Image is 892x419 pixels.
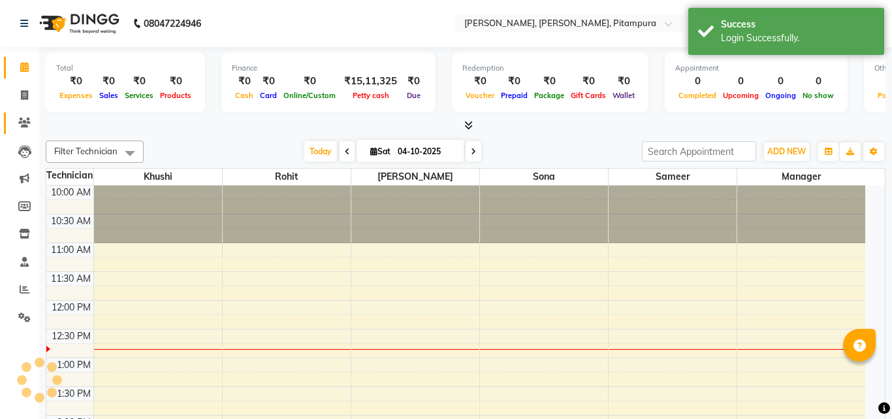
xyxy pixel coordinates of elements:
div: Redemption [462,63,638,74]
div: ₹0 [56,74,96,89]
span: Ongoing [762,91,799,100]
div: ₹0 [609,74,638,89]
span: Due [404,91,424,100]
div: ₹0 [402,74,425,89]
span: Services [121,91,157,100]
div: ₹15,11,325 [339,74,402,89]
span: Manager [737,169,866,185]
span: Today [304,141,337,161]
div: 11:00 AM [48,243,93,257]
div: ₹0 [567,74,609,89]
input: 2025-10-04 [394,142,459,161]
div: Login Successfully. [721,31,874,45]
span: Voucher [462,91,498,100]
div: 0 [762,74,799,89]
div: ₹0 [96,74,121,89]
div: Finance [232,63,425,74]
span: Khushi [94,169,222,185]
span: sona [480,169,608,185]
span: Wallet [609,91,638,100]
div: Success [721,18,874,31]
div: 12:30 PM [49,329,93,343]
b: 08047224946 [144,5,201,42]
span: Cash [232,91,257,100]
span: Products [157,91,195,100]
div: 0 [799,74,837,89]
div: 10:00 AM [48,186,93,199]
span: No show [799,91,837,100]
span: Card [257,91,280,100]
input: Search Appointment [642,141,756,161]
span: Filter Technician [54,146,118,156]
div: ₹0 [280,74,339,89]
div: Technician [46,169,93,182]
div: 0 [675,74,720,89]
div: 0 [720,74,762,89]
span: ADD NEW [767,146,806,156]
div: Appointment [675,63,837,74]
div: 10:30 AM [48,214,93,228]
span: Petty cash [349,91,392,100]
div: ₹0 [157,74,195,89]
div: 1:00 PM [54,358,93,372]
img: logo [33,5,123,42]
div: ₹0 [257,74,280,89]
span: Package [531,91,567,100]
div: ₹0 [232,74,257,89]
span: [PERSON_NAME] [351,169,479,185]
div: ₹0 [498,74,531,89]
span: Prepaid [498,91,531,100]
span: Rohit [223,169,351,185]
div: 12:00 PM [49,301,93,314]
span: Sat [367,146,394,156]
div: 11:30 AM [48,272,93,286]
span: Online/Custom [280,91,339,100]
button: ADD NEW [764,142,809,161]
span: Completed [675,91,720,100]
span: Sales [96,91,121,100]
div: ₹0 [531,74,567,89]
span: Sameer [609,169,737,185]
div: 1:30 PM [54,387,93,401]
div: ₹0 [121,74,157,89]
div: ₹0 [462,74,498,89]
span: Gift Cards [567,91,609,100]
span: Upcoming [720,91,762,100]
div: Total [56,63,195,74]
span: Expenses [56,91,96,100]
